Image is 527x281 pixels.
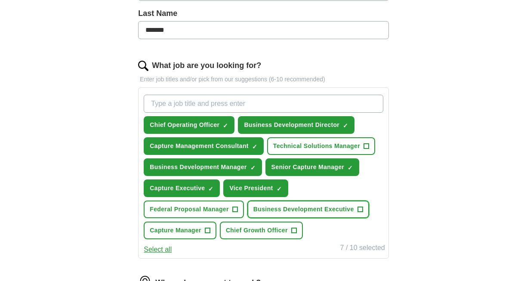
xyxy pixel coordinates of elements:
[150,163,247,172] span: Business Development Manager
[150,184,205,193] span: Capture Executive
[265,158,360,176] button: Senior Capture Manager✓
[253,205,354,214] span: Business Development Executive
[273,142,360,151] span: Technical Solutions Manager
[229,184,273,193] span: Vice President
[208,185,213,192] span: ✓
[144,179,220,197] button: Capture Executive✓
[247,201,369,218] button: Business Development Executive
[277,185,282,192] span: ✓
[152,60,261,71] label: What job are you looking for?
[144,244,172,255] button: Select all
[144,116,234,134] button: Chief Operating Officer✓
[144,158,262,176] button: Business Development Manager✓
[343,122,348,129] span: ✓
[144,201,243,218] button: Federal Proposal Manager
[150,205,228,214] span: Federal Proposal Manager
[340,243,385,255] div: 7 / 10 selected
[150,120,219,130] span: Chief Operating Officer
[223,179,288,197] button: Vice President✓
[223,122,228,129] span: ✓
[220,222,303,239] button: Chief Growth Officer
[267,137,375,155] button: Technical Solutions Manager
[271,163,345,172] span: Senior Capture Manager
[138,8,388,19] label: Last Name
[348,164,353,171] span: ✓
[252,143,257,150] span: ✓
[250,164,256,171] span: ✓
[144,95,383,113] input: Type a job title and press enter
[238,116,354,134] button: Business Development Director✓
[150,226,201,235] span: Capture Manager
[144,222,216,239] button: Capture Manager
[226,226,288,235] span: Chief Growth Officer
[144,137,264,155] button: Capture Management Consultant✓
[138,61,148,71] img: search.png
[150,142,249,151] span: Capture Management Consultant
[138,75,388,84] p: Enter job titles and/or pick from our suggestions (6-10 recommended)
[244,120,339,130] span: Business Development Director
